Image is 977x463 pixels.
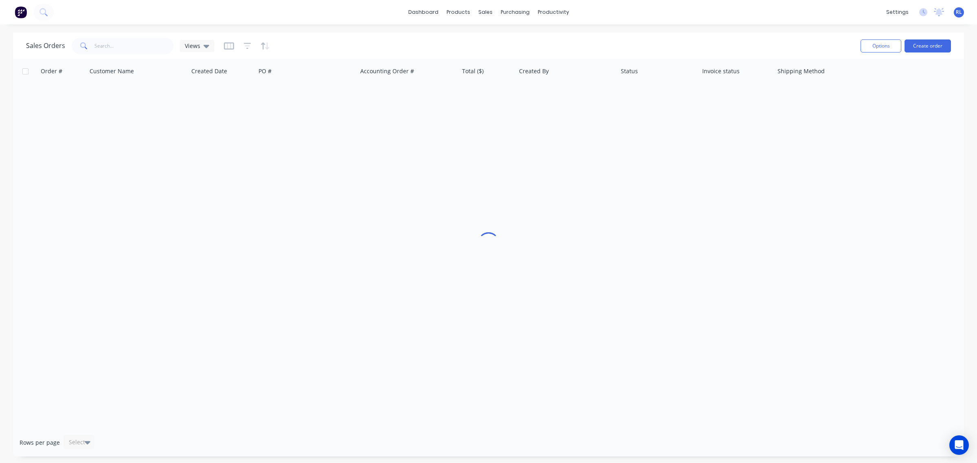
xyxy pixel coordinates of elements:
[185,41,200,50] span: Views
[534,6,573,18] div: productivity
[702,67,740,75] div: Invoice status
[442,6,474,18] div: products
[621,67,638,75] div: Status
[905,39,951,52] button: Create order
[69,438,90,446] div: Select...
[462,67,484,75] div: Total ($)
[882,6,913,18] div: settings
[94,38,174,54] input: Search...
[258,67,272,75] div: PO #
[41,67,62,75] div: Order #
[90,67,134,75] div: Customer Name
[360,67,414,75] div: Accounting Order #
[191,67,227,75] div: Created Date
[474,6,497,18] div: sales
[949,435,969,455] div: Open Intercom Messenger
[519,67,549,75] div: Created By
[497,6,534,18] div: purchasing
[956,9,962,16] span: RL
[861,39,901,52] button: Options
[404,6,442,18] a: dashboard
[26,42,65,50] h1: Sales Orders
[20,439,60,447] span: Rows per page
[778,67,825,75] div: Shipping Method
[15,6,27,18] img: Factory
